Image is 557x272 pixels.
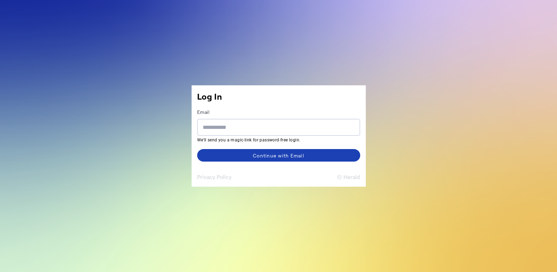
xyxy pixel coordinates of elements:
button: Continue with Email [197,149,360,162]
label: Email [197,109,210,115]
div: Continue with Email [253,152,304,159]
mat-hint: We'll send you a magic-link for password-free login. [197,136,356,143]
button: Privacy Policy [197,173,232,181]
button: © Herald [337,173,360,181]
h1: Log In [197,91,360,102]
